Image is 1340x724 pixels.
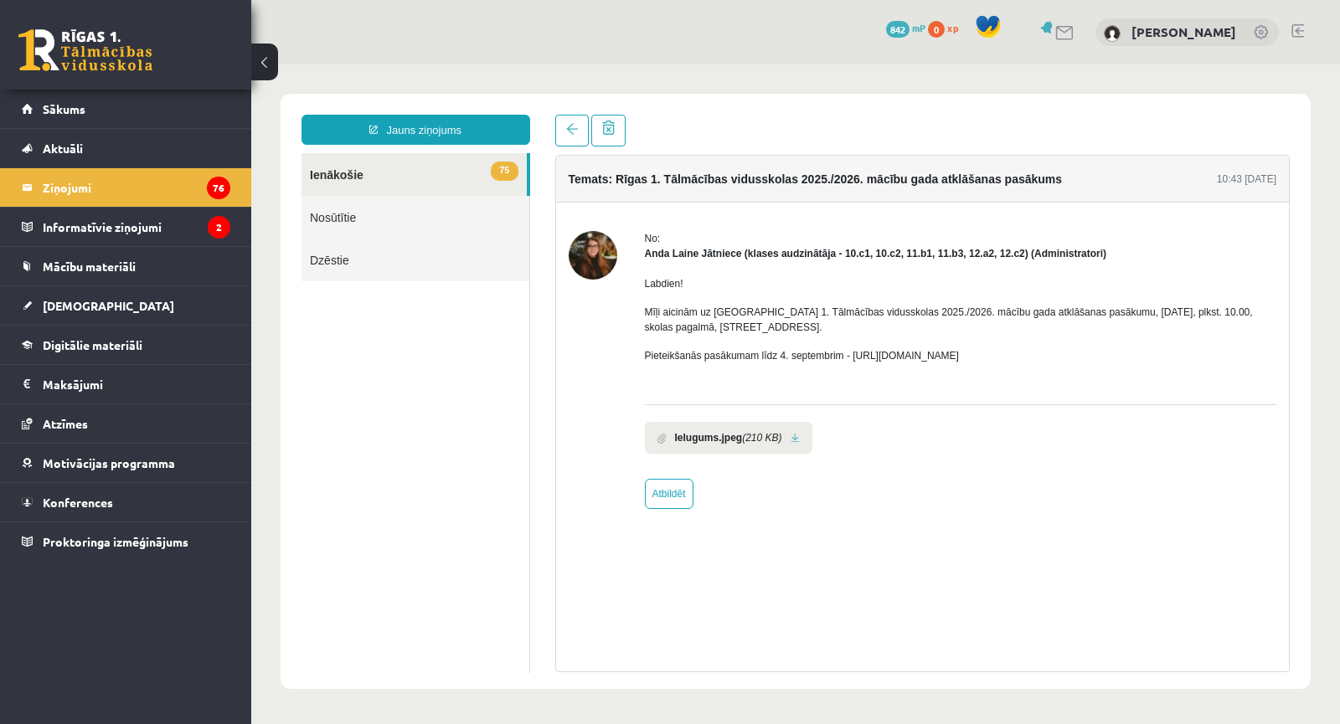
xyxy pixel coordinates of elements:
h4: Temats: Rīgas 1. Tālmācības vidusskolas 2025./2026. mācību gada atklāšanas pasākums [317,108,812,121]
span: xp [947,21,958,34]
a: Mācību materiāli [22,247,230,285]
a: 842 mP [886,21,925,34]
span: 842 [886,21,910,38]
a: Ziņojumi76 [22,168,230,207]
a: Sākums [22,90,230,128]
div: 10:43 [DATE] [966,107,1025,122]
a: Informatīvie ziņojumi2 [22,208,230,246]
a: Dzēstie [50,174,278,217]
a: [PERSON_NAME] [1131,23,1236,40]
span: mP [912,21,925,34]
a: Motivācijas programma [22,444,230,482]
span: Aktuāli [43,141,83,156]
p: Labdien! [394,212,1026,227]
span: 0 [928,21,945,38]
strong: Anda Laine Jātniece (klases audzinātāja - 10.c1, 10.c2, 11.b1, 11.b3, 12.a2, 12.c2) (Administratori) [394,183,856,195]
a: Atbildēt [394,414,442,444]
img: Anda Laine Jātniece (klases audzinātāja - 10.c1, 10.c2, 11.b1, 11.b3, 12.a2, 12.c2) [317,167,366,215]
a: 75Ienākošie [50,89,276,131]
p: Pieteikšanās pasākumam līdz 4. septembrim - [URL][DOMAIN_NAME] [394,284,1026,299]
span: Atzīmes [43,416,88,431]
a: Digitālie materiāli [22,326,230,364]
span: Mācību materiāli [43,259,136,274]
a: Jauns ziņojums [50,50,279,80]
legend: Maksājumi [43,365,230,403]
span: Konferences [43,495,113,510]
a: Nosūtītie [50,131,278,174]
img: Artjoms Rinkevičs [1104,25,1121,42]
a: Rīgas 1. Tālmācības vidusskola [18,29,152,71]
span: 75 [240,97,266,116]
span: [DEMOGRAPHIC_DATA] [43,298,174,313]
b: Ielugums.jpeg [424,366,492,381]
i: 2 [208,216,230,239]
legend: Ziņojumi [43,168,230,207]
a: Maksājumi [22,365,230,403]
legend: Informatīvie ziņojumi [43,208,230,246]
a: Proktoringa izmēģinājums [22,522,230,561]
div: No: [394,167,1026,182]
span: Proktoringa izmēģinājums [43,534,188,549]
i: (210 KB) [491,366,530,381]
span: Motivācijas programma [43,455,175,470]
a: 0 xp [928,21,966,34]
span: Sākums [43,101,85,116]
a: Aktuāli [22,129,230,167]
p: Mīļi aicinām uz [GEOGRAPHIC_DATA] 1. Tālmācības vidusskolas 2025./2026. mācību gada atklāšanas pa... [394,240,1026,270]
span: Digitālie materiāli [43,337,142,352]
a: Atzīmes [22,404,230,443]
i: 76 [207,177,230,199]
a: [DEMOGRAPHIC_DATA] [22,286,230,325]
a: Konferences [22,483,230,521]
